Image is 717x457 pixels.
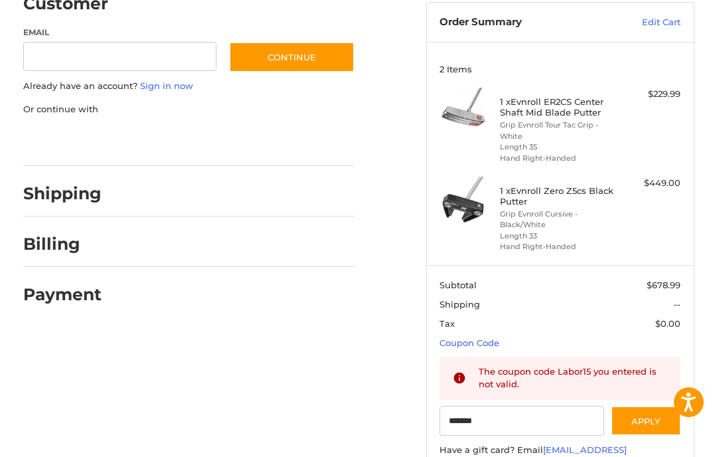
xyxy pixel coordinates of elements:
a: Coupon Code [439,337,499,348]
li: Length 33 [500,230,617,242]
input: Gift Certificate or Coupon Code [439,406,604,436]
iframe: Google Customer Reviews [607,421,717,457]
h4: 1 x Evnroll ER2CS Center Shaft Mid Blade Putter [500,96,617,118]
h2: Shipping [23,183,102,204]
h3: 2 Items [439,64,680,74]
button: Apply [611,406,681,436]
div: $229.99 [620,88,680,101]
h2: Payment [23,284,102,305]
h4: 1 x Evnroll Zero Z5cs Black Putter [500,185,617,207]
span: $678.99 [647,280,680,290]
a: Sign in now [140,80,193,91]
a: Edit Cart [603,16,680,29]
span: Subtotal [439,280,477,290]
iframe: PayPal-venmo [244,129,343,153]
iframe: PayPal-paypal [19,129,118,153]
button: Continue [229,42,355,72]
span: -- [674,299,680,310]
div: The coupon code Labor15 you entered is not valid. [479,365,667,391]
li: Length 35 [500,141,617,153]
span: Shipping [439,299,480,310]
label: Email [23,27,216,39]
span: Tax [439,318,455,329]
span: $0.00 [655,318,680,329]
li: Grip Evnroll Tour Tac Grip - White [500,120,617,141]
li: Hand Right-Handed [500,153,617,164]
p: Already have an account? [23,80,355,93]
h2: Billing [23,234,101,254]
iframe: PayPal-paylater [131,129,231,153]
div: $449.00 [620,177,680,190]
h3: Order Summary [439,16,603,29]
li: Grip Evnroll Cursive - Black/White [500,209,617,230]
p: Or continue with [23,103,355,116]
li: Hand Right-Handed [500,241,617,252]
